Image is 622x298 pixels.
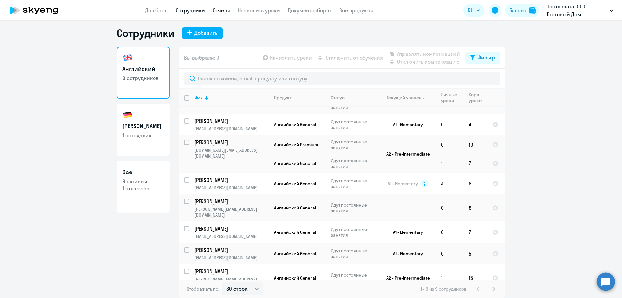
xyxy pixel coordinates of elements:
[547,3,607,18] p: Постоплата, ООО Торговый Дом "МОРОЗКО"
[194,206,269,218] p: [PERSON_NAME][EMAIL_ADDRESS][DOMAIN_NAME]
[122,65,164,73] h3: Английский
[194,233,269,239] p: [EMAIL_ADDRESS][DOMAIN_NAME]
[478,54,495,61] div: Фильтр
[122,185,164,192] p: 1 отключен
[436,173,464,194] td: 4
[505,4,539,17] button: Балансbalance
[436,243,464,264] td: 0
[464,173,487,194] td: 6
[436,154,464,173] td: 1
[375,114,436,135] td: A1 - Elementary
[194,139,269,146] a: [PERSON_NAME]
[194,29,217,37] div: Добавить
[117,47,170,99] a: Английский9 сотрудников
[274,142,318,148] span: Английский Premium
[509,6,526,14] div: Баланс
[184,54,219,62] span: Вы выбрали: 0
[421,286,466,292] span: 1 - 9 из 9 сотрудников
[194,255,269,261] p: [EMAIL_ADDRESS][DOMAIN_NAME]
[331,248,375,259] p: Идут постоянные занятия
[194,246,268,254] p: [PERSON_NAME]
[122,178,164,185] p: 9 активны
[436,264,464,292] td: 1
[122,53,133,63] img: english
[194,147,269,159] p: [DOMAIN_NAME][EMAIL_ADDRESS][DOMAIN_NAME]
[543,3,616,18] button: Постоплата, ООО Торговый Дом "МОРОЗКО"
[238,7,280,14] a: Начислить уроки
[468,6,474,14] span: RU
[464,135,487,154] td: 10
[117,161,170,213] a: Все9 активны1 отключен
[464,194,487,221] td: 8
[194,246,269,254] a: [PERSON_NAME]
[331,226,375,238] p: Идут постоянные занятия
[331,95,345,101] div: Статус
[274,229,316,235] span: Английский General
[331,272,375,284] p: Идут постоянные занятия
[194,176,268,184] p: [PERSON_NAME]
[464,114,487,135] td: 4
[194,276,269,288] p: [PERSON_NAME][EMAIL_ADDRESS][DOMAIN_NAME]
[331,139,375,150] p: Идут постоянные занятия
[375,264,436,292] td: A2 - Pre-Intermediate
[339,7,373,14] a: Все продукты
[194,225,269,232] a: [PERSON_NAME]
[469,92,487,103] div: Корп. уроки
[122,110,133,120] img: german
[375,243,436,264] td: A1 - Elementary
[441,92,463,103] div: Личные уроки
[288,7,331,14] a: Документооборот
[464,221,487,243] td: 7
[194,198,268,205] p: [PERSON_NAME]
[117,27,174,40] h1: Сотрудники
[145,7,168,14] a: Дашборд
[331,178,375,189] p: Идут постоянные занятия
[184,72,500,85] input: Поиск по имени, email, продукту или статусу
[331,158,375,169] p: Идут постоянные занятия
[381,95,435,101] div: Текущий уровень
[464,264,487,292] td: 15
[274,275,316,281] span: Английский General
[194,126,269,132] p: [EMAIL_ADDRESS][DOMAIN_NAME]
[463,4,485,17] button: RU
[436,221,464,243] td: 0
[122,75,164,82] p: 9 сотрудников
[194,225,268,232] p: [PERSON_NAME]
[122,168,164,176] h3: Все
[274,161,316,166] span: Английский General
[388,181,418,186] span: A1 - Elementary
[436,114,464,135] td: 0
[436,194,464,221] td: 0
[464,154,487,173] td: 7
[529,7,536,14] img: balance
[331,202,375,214] p: Идут постоянные занятия
[274,95,292,101] div: Продукт
[331,119,375,130] p: Идут постоянные занятия
[122,132,164,139] p: 1 сотрудник
[194,139,268,146] p: [PERSON_NAME]
[194,176,269,184] a: [PERSON_NAME]
[194,117,268,125] p: [PERSON_NAME]
[274,251,316,256] span: Английский General
[436,135,464,154] td: 0
[194,268,268,275] p: [PERSON_NAME]
[194,268,269,275] a: [PERSON_NAME]
[465,52,500,64] button: Фильтр
[387,95,424,101] div: Текущий уровень
[194,95,269,101] div: Имя
[375,135,436,173] td: A2 - Pre-Intermediate
[274,122,316,127] span: Английский General
[122,122,164,130] h3: [PERSON_NAME]
[274,181,316,186] span: Английский General
[464,243,487,264] td: 5
[117,104,170,156] a: [PERSON_NAME]1 сотрудник
[194,198,269,205] a: [PERSON_NAME]
[187,286,219,292] span: Отображать по:
[194,95,203,101] div: Имя
[274,205,316,211] span: Английский General
[176,7,205,14] a: Сотрудники
[194,185,269,191] p: [EMAIL_ADDRESS][DOMAIN_NAME]
[182,27,223,39] button: Добавить
[375,221,436,243] td: A1 - Elementary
